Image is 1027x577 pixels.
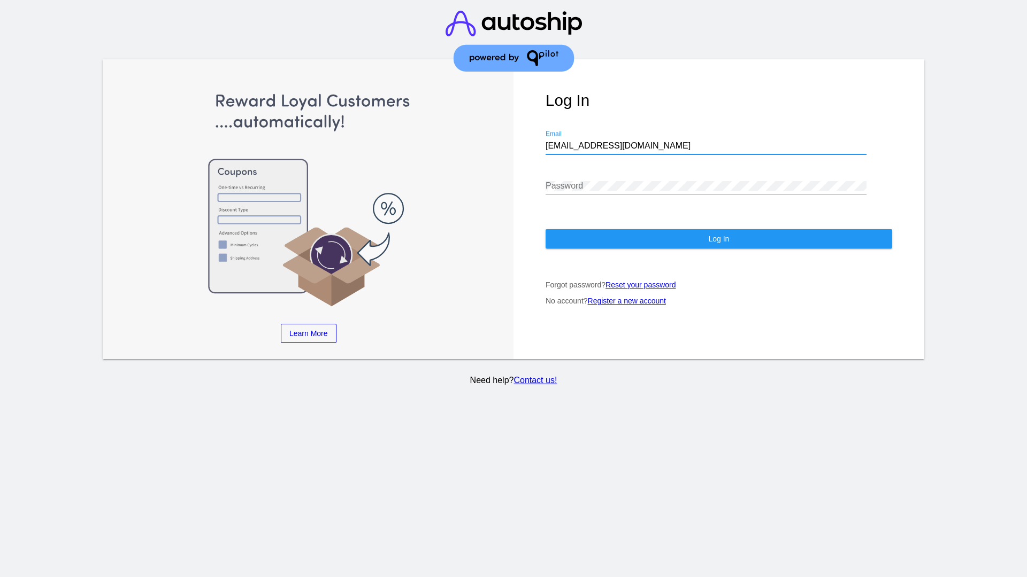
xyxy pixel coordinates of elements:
[281,324,336,343] a: Learn More
[289,329,328,338] span: Learn More
[546,280,892,289] p: Forgot password?
[546,229,892,248] button: Log In
[708,235,729,243] span: Log In
[588,297,666,305] a: Register a new account
[546,297,892,305] p: No account?
[513,376,557,385] a: Contact us!
[546,141,867,151] input: Email
[546,91,892,110] h1: Log In
[135,91,482,308] img: Apply Coupons Automatically to Scheduled Orders with QPilot
[606,280,676,289] a: Reset your password
[101,376,926,385] p: Need help?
